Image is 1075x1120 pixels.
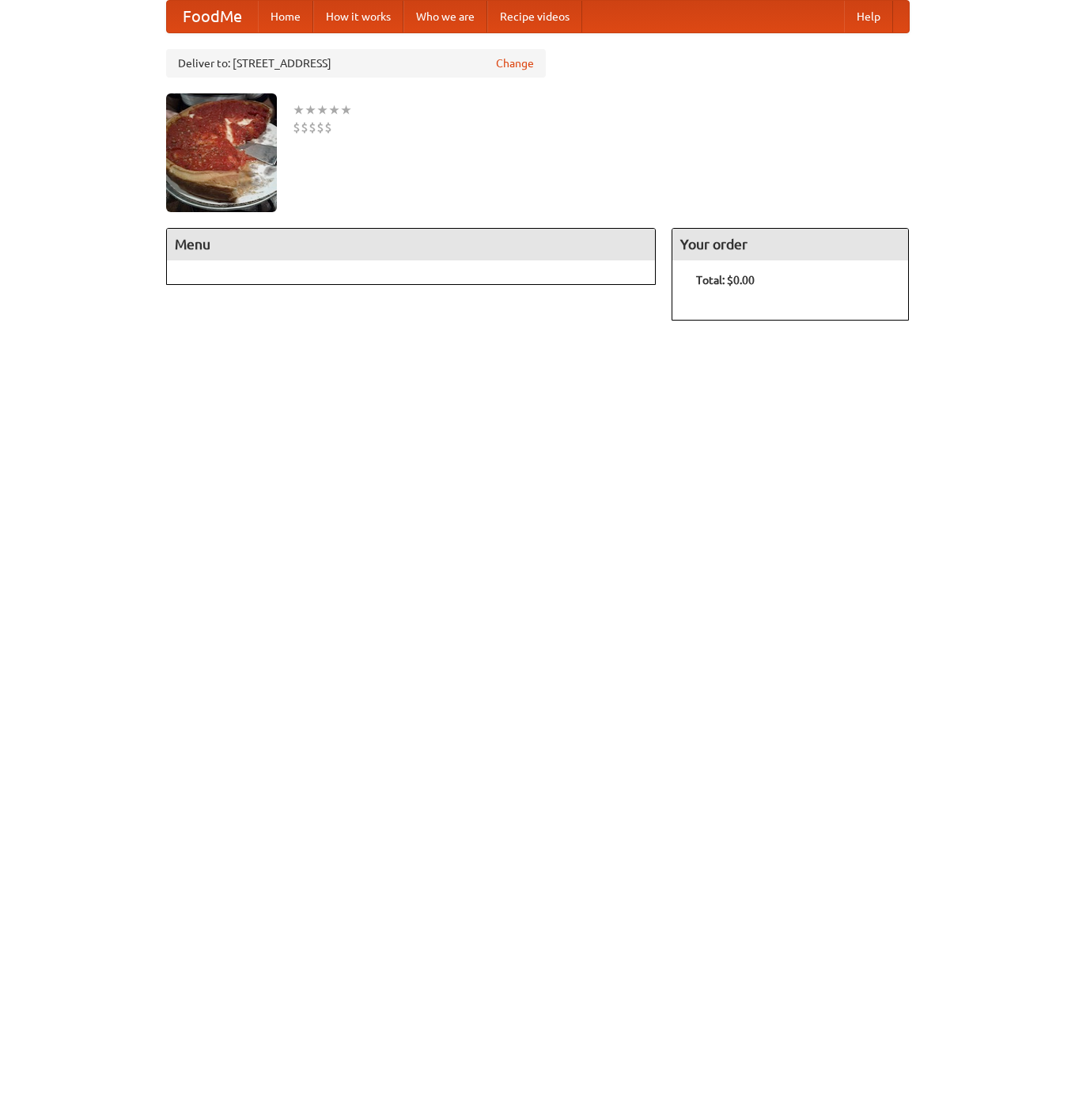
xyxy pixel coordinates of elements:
li: $ [293,119,301,136]
a: Help [844,1,893,32]
h4: Menu [167,229,656,260]
li: ★ [316,101,328,119]
a: Who we are [403,1,487,32]
a: Change [496,55,534,71]
b: Total: $0.00 [696,274,755,287]
li: $ [324,119,332,136]
li: ★ [328,101,340,119]
a: How it works [313,1,403,32]
li: $ [301,119,308,136]
a: Recipe videos [487,1,582,32]
li: ★ [340,101,352,119]
li: ★ [293,101,305,119]
img: angular.jpg [166,93,277,212]
h4: Your order [672,229,908,260]
li: $ [308,119,316,136]
li: ★ [305,101,316,119]
a: Home [258,1,313,32]
li: $ [316,119,324,136]
div: Deliver to: [STREET_ADDRESS] [166,49,546,78]
a: FoodMe [167,1,258,32]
